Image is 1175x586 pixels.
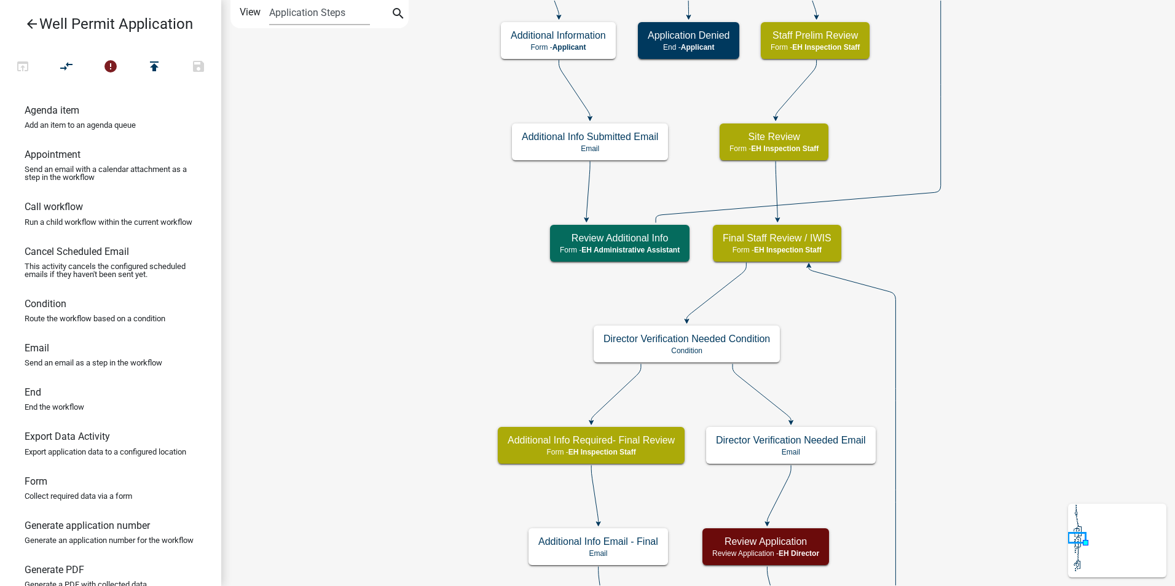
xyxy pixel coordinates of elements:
[25,359,162,367] p: Send an email as a step in the workflow
[603,333,770,345] h5: Director Verification Needed Condition
[716,448,866,456] p: Email
[25,536,194,544] p: Generate an application number for the workflow
[648,43,729,52] p: End -
[25,218,192,226] p: Run a child workflow within the current workflow
[103,59,118,76] i: error
[25,246,129,257] h6: Cancel Scheduled Email
[508,448,675,456] p: Form -
[538,536,658,547] h5: Additional Info Email - Final
[681,43,715,52] span: Applicant
[522,131,658,143] h5: Additional Info Submitted Email
[751,144,819,153] span: EH Inspection Staff
[723,232,831,244] h5: Final Staff Review / IWIS
[147,59,162,76] i: publish
[560,246,680,254] p: Form -
[712,536,819,547] h5: Review Application
[792,43,860,52] span: EH Inspection Staff
[25,298,66,310] h6: Condition
[191,59,206,76] i: save
[729,131,819,143] h5: Site Review
[88,54,133,80] button: 2 problems in this workflow
[552,43,586,52] span: Applicant
[508,434,675,446] h5: Additional Info Required- Final Review
[511,43,606,52] p: Form -
[1,54,221,84] div: Workflow actions
[10,10,202,38] a: Well Permit Application
[779,549,819,558] span: EH Director
[1,54,45,80] button: Test Workflow
[771,29,860,41] h5: Staff Prelim Review
[25,520,150,531] h6: Generate application number
[25,386,41,398] h6: End
[538,549,658,558] p: Email
[132,54,176,80] button: Publish
[388,5,408,25] button: search
[25,448,186,456] p: Export application data to a configured location
[511,29,606,41] h5: Additional Information
[25,492,132,500] p: Collect required data via a form
[522,144,658,153] p: Email
[60,59,74,76] i: compare_arrows
[25,149,81,160] h6: Appointment
[25,403,84,411] p: End the workflow
[25,262,197,278] p: This activity cancels the configured scheduled emails if they haven't been sent yet.
[15,59,30,76] i: open_in_browser
[25,475,47,487] h6: Form
[25,121,136,129] p: Add an item to an agenda queue
[723,246,831,254] p: Form -
[44,54,88,80] button: Auto Layout
[25,104,79,116] h6: Agenda item
[25,564,84,576] h6: Generate PDF
[603,346,770,355] p: Condition
[712,549,819,558] p: Review Application -
[25,17,39,34] i: arrow_back
[25,314,165,322] p: Route the workflow based on a condition
[729,144,819,153] p: Form -
[568,448,636,456] span: EH Inspection Staff
[754,246,822,254] span: EH Inspection Staff
[391,6,406,23] i: search
[25,342,49,354] h6: Email
[581,246,680,254] span: EH Administrative Assistant
[176,54,221,80] button: Save
[560,232,680,244] h5: Review Additional Info
[648,29,729,41] h5: Application Denied
[25,431,110,442] h6: Export Data Activity
[25,201,83,213] h6: Call workflow
[25,165,197,181] p: Send an email with a calendar attachment as a step in the workflow
[716,434,866,446] h5: Director Verification Needed Email
[771,43,860,52] p: Form -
